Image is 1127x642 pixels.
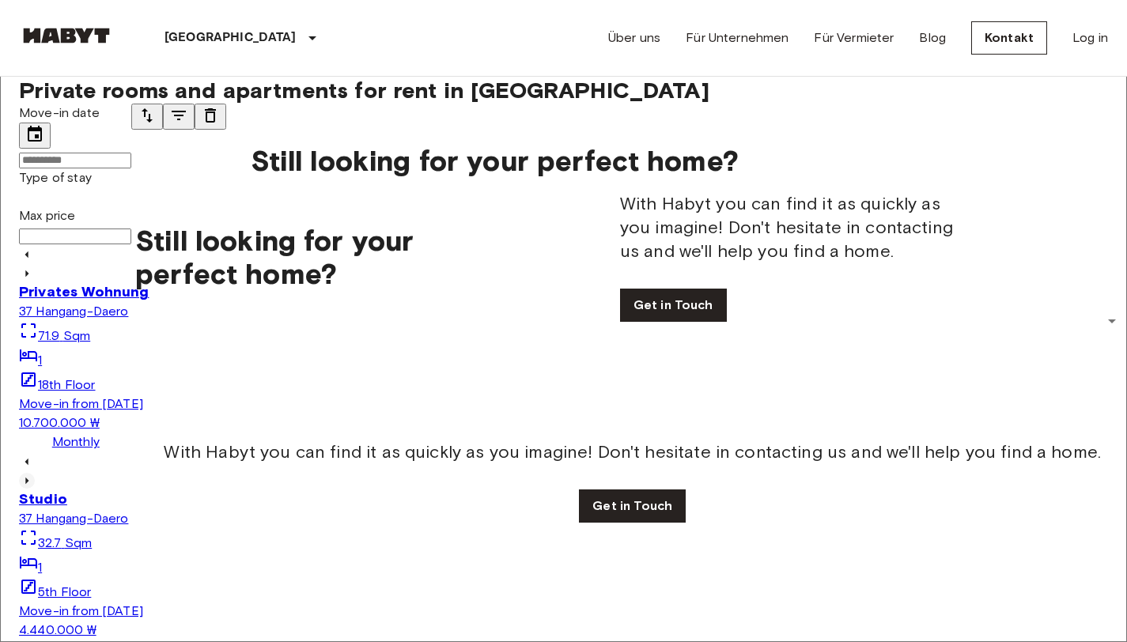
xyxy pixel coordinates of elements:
span: 5th Floor [38,584,91,599]
button: Previous image [19,454,35,470]
span: 4.440.000 ₩ [19,621,96,640]
a: Log in [1072,28,1108,47]
a: Kontakt [971,21,1047,55]
span: 37 Hangang-Daero [19,511,128,526]
img: Habyt [19,28,114,43]
span: Still looking for your perfect home? [251,144,739,177]
a: Blog [919,28,946,47]
span: 1 [38,353,42,368]
span: Move-in from [DATE] [19,396,143,411]
a: Für Unternehmen [686,28,789,47]
span: 10.700.000 ₩ [19,414,100,432]
span: Move-in from [DATE] [19,603,143,618]
span: 18th Floor [38,377,96,392]
span: With Habyt you can find it as quickly as you imagine! Don't hesitate in contacting us and we'll h... [164,440,1101,464]
span: Monthly [52,432,100,451]
span: 32.7 Sqm [38,535,92,550]
span: 1 [38,560,42,575]
button: Previous image [19,473,35,489]
a: Get in Touch [579,489,686,523]
p: [GEOGRAPHIC_DATA] [165,28,297,47]
a: Über uns [608,28,660,47]
span: 71.9 Sqm [38,328,90,343]
a: Marketing picture of unit EP-Y-PV-18-00Marketing picture of unit EP-Y-PV-18-00Marketing picture o... [19,244,1108,451]
span: Studio [19,490,67,508]
a: Für Vermieter [814,28,894,47]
